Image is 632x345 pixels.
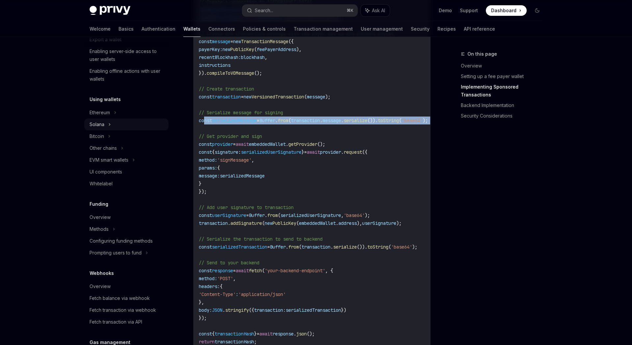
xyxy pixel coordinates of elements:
span: = [267,244,270,250]
span: blockhash [241,54,265,60]
span: { [212,149,215,155]
span: 'signMessage' [217,157,251,163]
a: Recipes [437,21,456,37]
span: . [294,331,296,337]
span: 'your-backend-endpoint' [265,268,325,274]
span: new [223,46,230,52]
span: ( [299,244,302,250]
span: . [330,244,333,250]
div: Whitelabel [90,180,113,188]
span: = [233,141,236,147]
div: Fetch balance via webhook [90,294,150,302]
span: JSON [212,307,223,313]
span: embeddedWallet [249,141,286,147]
span: . [320,118,323,123]
span: return [199,339,215,345]
span: ); [396,220,402,226]
span: const [199,141,212,147]
a: Policies & controls [243,21,286,37]
span: ( [388,244,391,250]
span: = [257,331,259,337]
span: payerKey: [199,46,223,52]
span: On this page [467,50,497,58]
img: dark logo [90,6,130,15]
div: Enabling offline actions with user wallets [90,67,165,83]
span: . [286,141,288,147]
span: = [304,149,307,155]
span: = [257,118,259,123]
span: , [341,212,344,218]
span: ( [262,268,265,274]
span: . [228,220,230,226]
div: Other chains [90,144,117,152]
span: ( [288,118,291,123]
div: Configuring funding methods [90,237,153,245]
span: response [212,268,233,274]
span: 'base64' [391,244,412,250]
a: Basics [118,21,134,37]
span: recentBlockhash: [199,54,241,60]
span: compileToV0Message [207,70,254,76]
a: Overview [84,211,169,223]
span: Ask AI [372,7,385,14]
a: Welcome [90,21,111,37]
span: from [267,212,278,218]
span: ( [304,94,307,100]
span: . [341,118,344,123]
span: 'base64' [344,212,365,218]
a: Fetch transaction via webhook [84,304,169,316]
span: Buffer [270,244,286,250]
span: new [233,39,241,44]
span: body: [199,307,212,313]
div: Fetch transaction via webhook [90,306,156,314]
a: Security [411,21,430,37]
span: TransactionMessage [241,39,288,44]
span: . [275,118,278,123]
a: Overview [461,61,548,71]
span: serializedTransaction [286,307,341,313]
span: 'base64' [402,118,423,123]
div: Search... [255,7,273,14]
span: embeddedWallet [299,220,336,226]
a: Dashboard [486,5,527,16]
span: json [296,331,307,337]
span: PublicKey [230,46,254,52]
span: serializedTransaction [212,244,267,250]
span: } [302,149,304,155]
span: ()). [357,244,367,250]
span: params: [199,165,217,171]
a: API reference [464,21,495,37]
span: PublicKey [273,220,296,226]
span: transaction [199,220,228,226]
span: provider [320,149,341,155]
span: ( [254,46,257,52]
div: Prompting users to fund [90,249,142,257]
span: = [230,39,233,44]
button: Toggle dark mode [532,5,542,16]
span: await [259,331,273,337]
span: ⌘ K [347,8,354,13]
span: }). [199,70,207,76]
span: , [251,157,254,163]
span: new [265,220,273,226]
span: const [199,268,212,274]
span: . [336,220,338,226]
a: UI components [84,166,169,178]
span: const [199,331,212,337]
a: Enabling server-side access to user wallets [84,45,169,65]
span: , { [325,268,333,274]
span: transaction [291,118,320,123]
span: const [199,244,212,250]
span: address [338,220,357,226]
a: Enabling offline actions with user wallets [84,65,169,85]
span: transactionHash [215,339,254,345]
a: Transaction management [294,21,353,37]
span: , [265,54,267,60]
span: ( [278,212,280,218]
div: Methods [90,225,109,233]
span: . [341,149,344,155]
span: const [199,149,212,155]
div: Ethereum [90,109,110,117]
span: getProvider [288,141,317,147]
span: toString [378,118,399,123]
